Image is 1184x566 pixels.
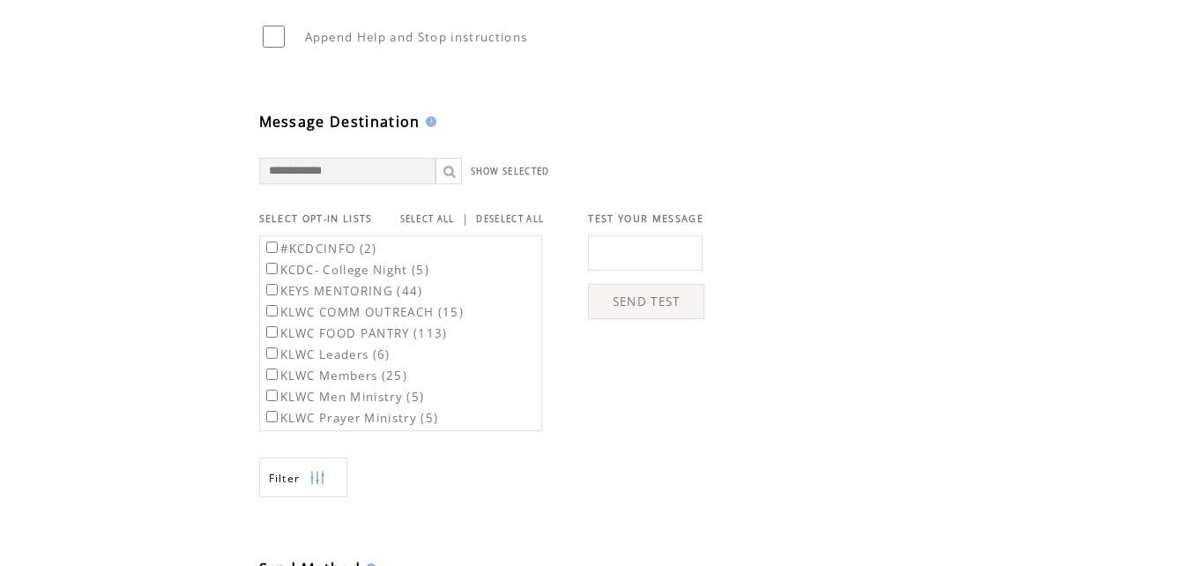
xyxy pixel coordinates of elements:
label: KLWC Prayer Ministry (5) [263,410,439,426]
a: DESELECT ALL [476,213,544,225]
a: SEND TEST [588,284,704,319]
input: #KCDCINFO (2) [266,242,278,253]
label: KLWC Men Ministry (5) [263,389,425,405]
img: filters.png [309,458,325,498]
img: help.gif [421,116,436,127]
label: KLWC COMM OUTREACH (15) [263,304,465,320]
input: KCDC- College Night (5) [266,263,278,274]
label: KLWC Members (25) [263,368,408,384]
label: #KCDCINFO (2) [263,241,377,257]
span: Message Destination [259,112,421,131]
input: KLWC Men Ministry (5) [266,390,278,401]
input: KLWC Leaders (6) [266,347,278,359]
a: SELECT ALL [400,213,455,225]
input: KEYS MENTORING (44) [266,284,278,295]
span: TEST YOUR MESSAGE [588,212,704,225]
span: | [462,211,469,227]
span: SELECT OPT-IN LISTS [259,212,373,225]
label: KCDC- College Night (5) [263,262,430,278]
a: SHOW SELECTED [471,166,550,177]
input: KLWC Members (25) [266,369,278,380]
input: KLWC Prayer Ministry (5) [266,411,278,422]
span: Show filters [269,471,301,486]
input: KLWC COMM OUTREACH (15) [266,305,278,317]
label: KEYS MENTORING (44) [263,283,423,299]
span: Append Help and Stop instructions [305,29,528,45]
input: KLWC FOOD PANTRY (113) [266,326,278,338]
label: KLWC Leaders (6) [263,346,391,362]
label: KLWC FOOD PANTRY (113) [263,325,448,341]
a: Filter [259,458,347,497]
